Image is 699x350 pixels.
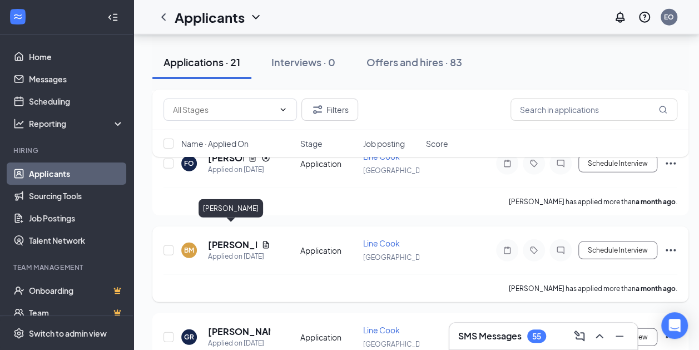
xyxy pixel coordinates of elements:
svg: ChevronUp [593,329,606,343]
svg: Note [500,246,514,255]
svg: Ellipses [664,244,677,257]
div: Switch to admin view [29,328,107,339]
span: [GEOGRAPHIC_DATA] [363,166,434,175]
div: Application [300,245,356,256]
svg: Minimize [613,329,626,343]
div: Applied on [DATE] [208,164,270,175]
b: a month ago [636,198,676,206]
button: Filter Filters [301,98,358,121]
span: Stage [300,138,323,149]
div: EO [664,12,674,22]
a: Scheduling [29,90,124,112]
div: Applications · 21 [163,55,240,69]
span: Score [426,138,448,149]
button: Schedule Interview [578,241,657,259]
a: TeamCrown [29,302,124,324]
span: Line Cook [363,325,400,335]
svg: Collapse [107,12,118,23]
div: BM [184,245,194,255]
svg: WorkstreamLogo [12,11,23,22]
span: Job posting [363,138,405,149]
svg: ChevronDown [249,11,262,24]
div: Reporting [29,118,125,129]
svg: ComposeMessage [573,329,586,343]
a: Applicants [29,162,124,185]
div: Offers and hires · 83 [366,55,462,69]
div: Hiring [13,146,122,155]
div: Application [300,332,356,343]
svg: MagnifyingGlass [658,105,667,114]
div: GR [184,332,194,342]
div: Applied on [DATE] [208,338,270,349]
a: Home [29,46,124,68]
button: Minimize [611,327,628,345]
svg: QuestionInfo [638,11,651,24]
div: Applied on [DATE] [208,251,270,262]
a: Messages [29,68,124,90]
span: [GEOGRAPHIC_DATA] [363,253,434,262]
div: [PERSON_NAME] [199,199,263,218]
input: Search in applications [510,98,677,121]
input: All Stages [173,103,274,116]
span: Name · Applied On [181,138,249,149]
div: 55 [532,332,541,341]
a: OnboardingCrown [29,279,124,302]
span: [GEOGRAPHIC_DATA] [363,340,434,348]
p: [PERSON_NAME] has applied more than . [509,197,677,206]
div: Team Management [13,263,122,272]
span: Line Cook [363,238,400,248]
h1: Applicants [175,8,245,27]
button: ChevronUp [591,327,608,345]
h3: SMS Messages [458,330,522,342]
h5: [PERSON_NAME] [208,326,270,338]
a: Job Postings [29,207,124,229]
svg: Document [261,240,270,249]
svg: Analysis [13,118,24,129]
svg: Tag [527,246,541,255]
svg: Filter [311,103,324,116]
svg: ChevronDown [279,105,287,114]
p: [PERSON_NAME] has applied more than . [509,284,677,293]
div: Interviews · 0 [271,55,335,69]
a: Talent Network [29,229,124,252]
svg: ChevronLeft [157,11,170,24]
svg: Settings [13,328,24,339]
a: Sourcing Tools [29,185,124,207]
svg: ChatInactive [554,246,567,255]
svg: Notifications [613,11,627,24]
div: Open Intercom Messenger [661,312,688,339]
b: a month ago [636,284,676,293]
button: ComposeMessage [571,327,588,345]
h5: [PERSON_NAME] [208,239,257,251]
